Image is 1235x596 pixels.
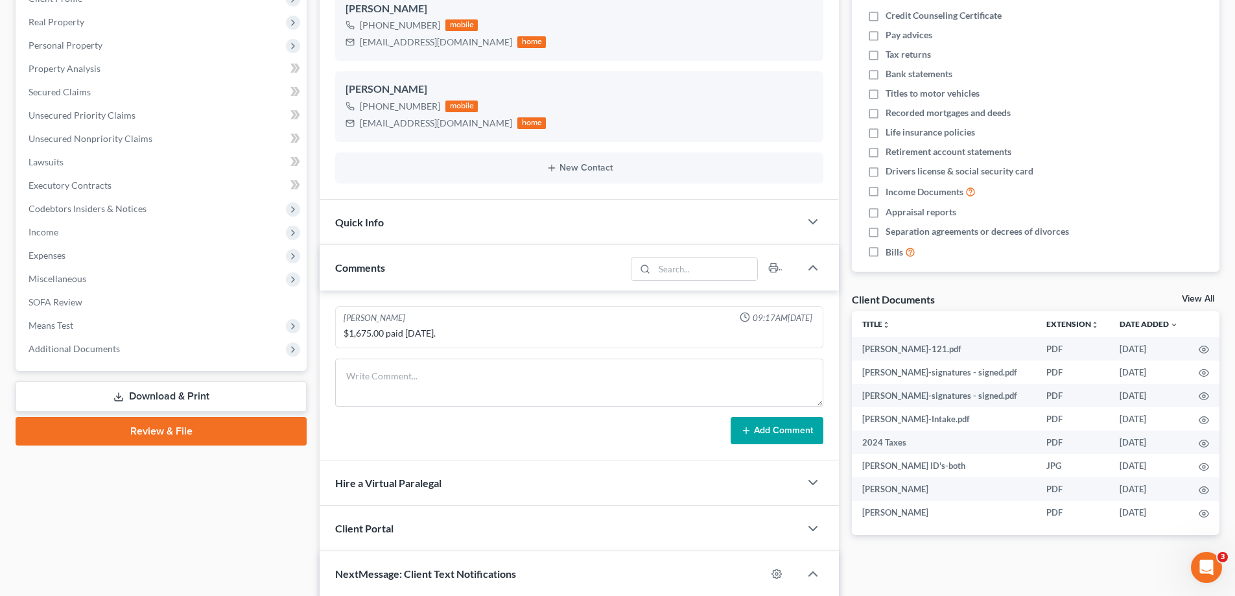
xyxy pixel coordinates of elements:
i: unfold_more [1091,321,1099,329]
td: PDF [1036,501,1109,525]
div: [PERSON_NAME] [346,82,813,97]
a: SOFA Review [18,291,307,314]
td: PDF [1036,337,1109,361]
span: NextMessage: Client Text Notifications [335,567,516,580]
div: $1,675.00 paid [DATE]. [344,327,815,340]
span: Real Property [29,16,84,27]
span: Lawsuits [29,156,64,167]
span: Tax returns [886,48,931,61]
a: Review & File [16,417,307,446]
td: PDF [1036,384,1109,407]
span: 3 [1217,552,1228,562]
div: mobile [445,101,478,112]
td: [DATE] [1109,501,1188,525]
button: New Contact [346,163,813,173]
span: Executory Contracts [29,180,112,191]
span: Client Portal [335,522,394,534]
span: Pay advices [886,29,932,42]
a: Date Added expand_more [1120,319,1178,329]
div: [PHONE_NUMBER] [360,19,440,32]
div: Client Documents [852,292,935,306]
span: Titles to motor vehicles [886,87,980,100]
td: [PERSON_NAME]-121.pdf [852,337,1036,361]
input: Search... [655,258,758,280]
td: [DATE] [1109,407,1188,431]
td: PDF [1036,477,1109,501]
span: Income [29,226,58,237]
div: [EMAIL_ADDRESS][DOMAIN_NAME] [360,117,512,130]
td: [DATE] [1109,431,1188,454]
div: [PHONE_NUMBER] [360,100,440,113]
span: Means Test [29,320,73,331]
span: Hire a Virtual Paralegal [335,477,441,489]
i: unfold_more [882,321,890,329]
a: Executory Contracts [18,174,307,197]
span: Income Documents [886,185,963,198]
span: Codebtors Insiders & Notices [29,203,147,214]
td: [DATE] [1109,337,1188,361]
td: [DATE] [1109,361,1188,384]
span: Property Analysis [29,63,100,74]
td: PDF [1036,431,1109,454]
span: Unsecured Priority Claims [29,110,135,121]
span: Retirement account statements [886,145,1011,158]
td: [PERSON_NAME] [852,501,1036,525]
div: [PERSON_NAME] [346,1,813,17]
div: home [517,117,546,129]
div: [EMAIL_ADDRESS][DOMAIN_NAME] [360,36,512,49]
td: [DATE] [1109,477,1188,501]
span: Additional Documents [29,343,120,354]
td: [PERSON_NAME] [852,477,1036,501]
a: View All [1182,294,1214,304]
div: mobile [445,19,478,31]
span: Secured Claims [29,86,91,97]
td: [DATE] [1109,454,1188,477]
span: Recorded mortgages and deeds [886,106,1011,119]
span: Comments [335,261,385,274]
td: PDF [1036,361,1109,384]
td: PDF [1036,407,1109,431]
span: Life insurance policies [886,126,975,139]
a: Lawsuits [18,150,307,174]
span: Unsecured Nonpriority Claims [29,133,152,144]
a: Extensionunfold_more [1046,319,1099,329]
a: Secured Claims [18,80,307,104]
div: home [517,36,546,48]
span: Personal Property [29,40,102,51]
td: [PERSON_NAME]-signatures - signed.pdf [852,361,1036,384]
a: Download & Print [16,381,307,412]
a: Unsecured Nonpriority Claims [18,127,307,150]
td: [PERSON_NAME] ID's-both [852,454,1036,477]
div: [PERSON_NAME] [344,312,405,324]
span: Expenses [29,250,65,261]
span: 09:17AM[DATE] [753,312,812,324]
span: Miscellaneous [29,273,86,284]
a: Property Analysis [18,57,307,80]
iframe: Intercom live chat [1191,552,1222,583]
span: Drivers license & social security card [886,165,1033,178]
button: Add Comment [731,417,823,444]
span: Credit Counseling Certificate [886,9,1002,22]
span: Quick Info [335,216,384,228]
td: [PERSON_NAME]-signatures - signed.pdf [852,384,1036,407]
i: expand_more [1170,321,1178,329]
span: Separation agreements or decrees of divorces [886,225,1069,238]
span: Appraisal reports [886,206,956,219]
span: SOFA Review [29,296,82,307]
a: Unsecured Priority Claims [18,104,307,127]
td: [DATE] [1109,384,1188,407]
td: [PERSON_NAME]-Intake.pdf [852,407,1036,431]
td: JPG [1036,454,1109,477]
span: Bank statements [886,67,952,80]
a: Titleunfold_more [862,319,890,329]
span: Bills [886,246,903,259]
td: 2024 Taxes [852,431,1036,454]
